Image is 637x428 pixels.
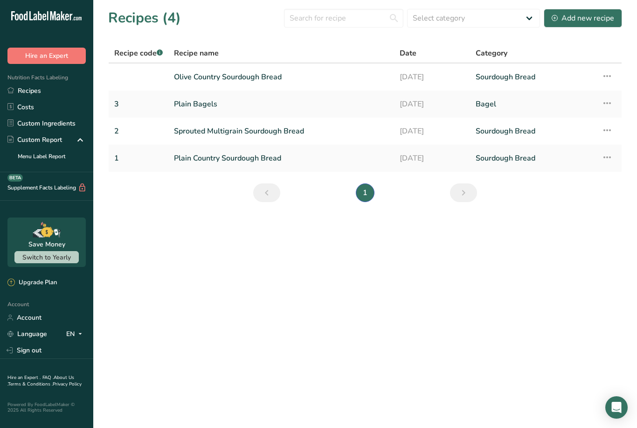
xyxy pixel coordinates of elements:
a: Privacy Policy [53,381,82,387]
a: [DATE] [400,67,464,87]
a: Olive Country Sourdough Bread [174,67,388,87]
button: Hire an Expert [7,48,86,64]
h1: Recipes (4) [108,7,181,28]
a: Plain Country Sourdough Bread [174,148,388,168]
a: [DATE] [400,121,464,141]
div: Powered By FoodLabelMaker © 2025 All Rights Reserved [7,402,86,413]
a: [DATE] [400,148,464,168]
a: [DATE] [400,94,464,114]
a: About Us . [7,374,74,387]
div: Open Intercom Messenger [605,396,628,419]
span: Recipe code [114,48,163,58]
a: Sprouted Multigrain Sourdough Bread [174,121,388,141]
span: Date [400,48,416,59]
input: Search for recipe [284,9,403,28]
a: Previous page [253,183,280,202]
div: Add new recipe [552,13,614,24]
span: Recipe name [174,48,219,59]
span: Category [476,48,507,59]
a: Hire an Expert . [7,374,41,381]
a: 2 [114,121,163,141]
a: Language [7,326,47,342]
div: EN [66,329,86,340]
button: Add new recipe [544,9,622,28]
a: Sourdough Bread [476,148,590,168]
a: 3 [114,94,163,114]
div: BETA [7,174,23,182]
a: Bagel [476,94,590,114]
div: Custom Report [7,135,62,145]
button: Switch to Yearly [14,251,79,263]
div: Save Money [28,239,65,249]
div: Upgrade Plan [7,278,57,288]
a: Next page [450,183,477,202]
a: Plain Bagels [174,94,388,114]
a: Sourdough Bread [476,67,590,87]
a: Terms & Conditions . [8,381,53,387]
a: 1 [114,148,163,168]
a: Sourdough Bread [476,121,590,141]
span: Switch to Yearly [22,253,71,262]
a: FAQ . [42,374,54,381]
